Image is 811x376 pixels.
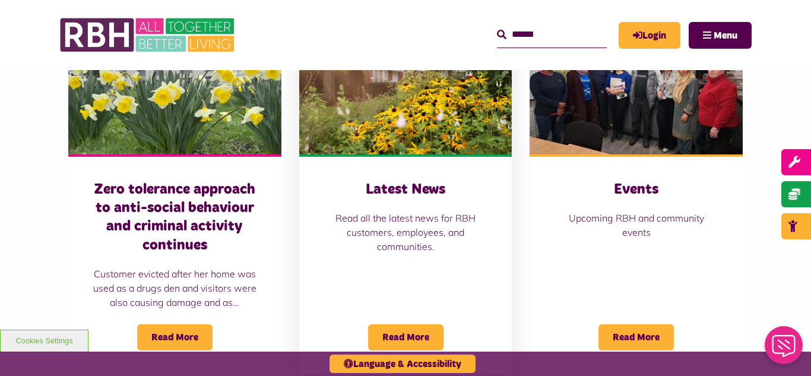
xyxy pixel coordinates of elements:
[68,21,281,154] img: Freehold
[323,211,489,254] p: Read all the latest news for RBH customers, employees, and communities.
[598,324,674,350] span: Read More
[619,22,680,49] a: MyRBH
[92,181,258,255] h3: Zero tolerance approach to anti-social behaviour and criminal activity continues
[68,21,281,374] a: Zero tolerance approach to anti-social behaviour and criminal activity continues Customer evicted...
[530,21,743,154] img: Group photo of customers and colleagues at Spotland Community Centre
[553,181,719,199] h3: Events
[497,22,607,48] input: Search
[758,323,811,376] iframe: Netcall Web Assistant for live chat
[299,21,512,154] img: SAZ MEDIA RBH HOUSING4
[714,31,737,40] span: Menu
[553,211,719,239] p: Upcoming RBH and community events
[137,324,213,350] span: Read More
[92,267,258,309] p: Customer evicted after her home was used as a drugs den and visitors were also causing damage and...
[299,21,512,374] a: Latest News Read all the latest news for RBH customers, employees, and communities. Read More
[59,12,237,58] img: RBH
[530,21,743,374] a: Events Upcoming RBH and community events Read More
[368,324,443,350] span: Read More
[330,355,476,373] button: Language & Accessibility
[323,181,489,199] h3: Latest News
[689,22,752,49] button: Navigation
